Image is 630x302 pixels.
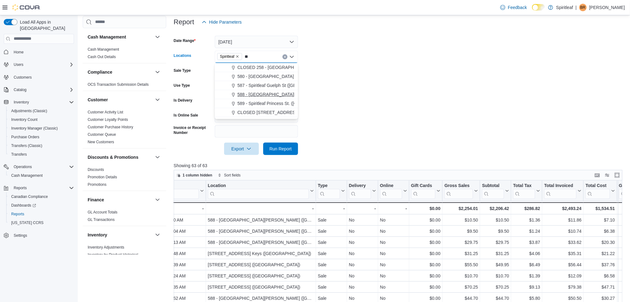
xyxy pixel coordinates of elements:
[11,163,74,171] span: Operations
[586,183,610,189] div: Total Cost
[11,194,48,199] span: Canadian Compliance
[161,250,204,257] div: 10:00:48 AM
[224,143,259,155] button: Export
[444,250,478,257] div: $31.25
[9,142,74,149] span: Transfers (Classic)
[444,205,478,212] div: $2,254.01
[1,48,76,57] button: Home
[349,250,376,257] div: No
[161,183,199,189] div: Time
[208,183,309,199] div: Location
[318,183,345,199] button: Type
[224,173,241,178] span: Sort fields
[349,272,376,280] div: No
[380,272,407,280] div: No
[215,172,243,179] button: Sort fields
[88,132,116,137] span: Customer Queue
[9,172,74,179] span: Cash Management
[88,174,117,179] span: Promotion Details
[318,239,345,246] div: Sale
[318,250,345,257] div: Sale
[237,73,343,80] span: 580 - [GEOGRAPHIC_DATA] ([GEOGRAPHIC_DATA])
[283,54,287,59] button: Clear input
[11,108,47,113] span: Adjustments (Classic)
[88,69,153,75] button: Compliance
[154,231,161,238] button: Inventory
[14,75,32,80] span: Customers
[14,100,29,105] span: Inventory
[208,239,314,246] div: 588 - [GEOGRAPHIC_DATA][PERSON_NAME] ([GEOGRAPHIC_DATA])
[237,100,339,107] span: 589 - Spiritleaf Princess St. ([GEOGRAPHIC_DATA])
[88,82,149,86] a: OCS Transaction Submission Details
[9,202,39,209] a: Dashboards
[544,250,582,257] div: $35.31
[411,239,441,246] div: $0.00
[9,193,50,200] a: Canadian Compliance
[9,210,74,218] span: Reports
[88,110,123,114] a: Customer Activity List
[349,261,376,268] div: No
[513,227,540,235] div: $1.24
[11,98,74,106] span: Inventory
[411,216,441,224] div: $0.00
[6,192,76,201] button: Canadian Compliance
[208,183,314,199] button: Location
[11,61,74,68] span: Users
[88,209,117,214] span: GL Account Totals
[11,173,43,178] span: Cash Management
[318,183,340,189] div: Type
[411,261,441,268] div: $0.00
[83,108,166,148] div: Customer
[9,210,27,218] a: Reports
[544,205,582,212] div: $2,493.24
[174,38,196,43] label: Date Range
[586,227,615,235] div: $6.38
[174,83,190,88] label: Use Type
[88,117,128,122] span: Customer Loyalty Points
[88,34,126,40] h3: Cash Management
[482,227,509,235] div: $9.50
[11,152,27,157] span: Transfers
[579,4,587,11] div: Brian R
[83,166,166,190] div: Discounts & Promotions
[215,90,298,99] button: 588 - [GEOGRAPHIC_DATA][PERSON_NAME] ([GEOGRAPHIC_DATA])
[237,64,313,71] span: CLOSED 258 - [GEOGRAPHIC_DATA]
[289,54,294,59] button: Close list of options
[1,60,76,69] button: Users
[174,113,198,118] label: Is Online Sale
[411,283,441,291] div: $0.00
[508,4,527,11] span: Feedback
[349,183,371,189] div: Delivery
[11,86,74,94] span: Catalog
[88,54,116,59] a: Cash Out Details
[380,205,407,212] div: -
[88,47,119,51] a: Cash Management
[11,73,74,81] span: Customers
[318,216,345,224] div: Sale
[88,82,149,87] span: OCS Transaction Submission Details
[215,72,298,81] button: 580 - [GEOGRAPHIC_DATA] ([GEOGRAPHIC_DATA])
[532,4,545,11] input: Dark Mode
[174,125,212,135] label: Invoice or Receipt Number
[154,196,161,203] button: Finance
[586,261,615,268] div: $37.76
[9,219,74,226] span: Washington CCRS
[237,82,335,89] span: 587 - Spiritleaf Guelph St ([GEOGRAPHIC_DATA])
[482,272,509,280] div: $10.70
[217,53,242,60] span: Spiritleaf
[161,261,204,268] div: 10:01:39 AM
[1,98,76,107] button: Inventory
[236,55,239,58] button: Remove Spiritleaf from selection in this group
[183,173,212,178] span: 1 column hidden
[9,116,40,123] a: Inventory Count
[88,245,124,249] a: Inventory Adjustments
[9,193,74,200] span: Canadian Compliance
[586,250,615,257] div: $21.22
[513,205,540,212] div: $286.82
[88,196,153,203] button: Finance
[482,183,504,199] div: Subtotal
[208,183,309,189] div: Location
[544,216,582,224] div: $11.86
[263,143,298,155] button: Run Report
